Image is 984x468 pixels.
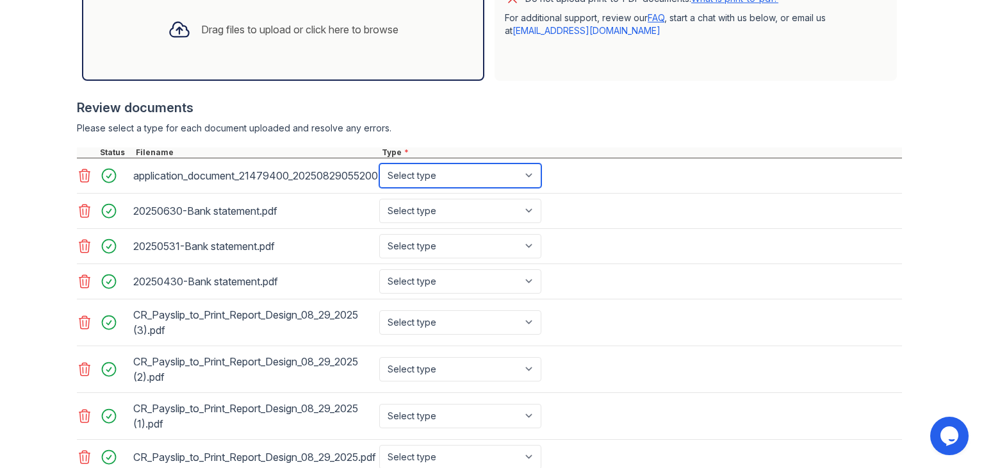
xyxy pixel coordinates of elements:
div: 20250531-Bank statement.pdf [133,236,374,256]
iframe: chat widget [930,417,971,455]
a: [EMAIL_ADDRESS][DOMAIN_NAME] [512,25,660,36]
div: CR_Payslip_to_Print_Report_Design_08_29_2025 (1).pdf [133,398,374,434]
div: CR_Payslip_to_Print_Report_Design_08_29_2025.pdf [133,447,374,467]
div: CR_Payslip_to_Print_Report_Design_08_29_2025 (3).pdf [133,305,374,340]
div: Please select a type for each document uploaded and resolve any errors. [77,122,902,135]
div: 20250430-Bank statement.pdf [133,271,374,292]
div: Filename [133,147,379,158]
a: FAQ [648,12,664,23]
div: application_document_21479400_20250829055200.pdf [133,165,374,186]
div: Status [97,147,133,158]
div: Type [379,147,902,158]
div: CR_Payslip_to_Print_Report_Design_08_29_2025 (2).pdf [133,351,374,387]
div: Drag files to upload or click here to browse [201,22,398,37]
div: Review documents [77,99,902,117]
div: 20250630-Bank statement.pdf [133,201,374,221]
p: For additional support, review our , start a chat with us below, or email us at [505,12,887,37]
